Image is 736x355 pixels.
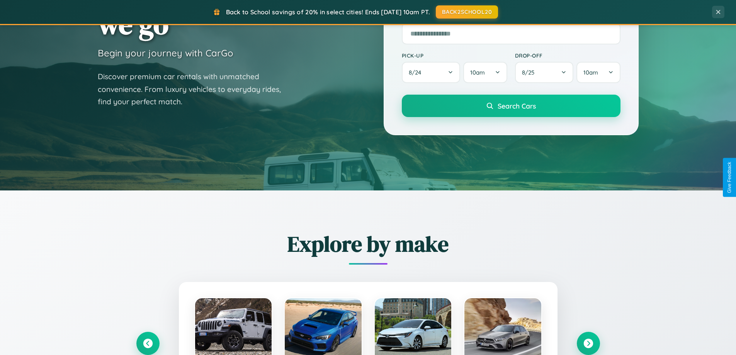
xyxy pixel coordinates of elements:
[402,52,507,59] label: Pick-up
[136,229,600,259] h2: Explore by make
[98,47,233,59] h3: Begin your journey with CarGo
[98,70,291,108] p: Discover premium car rentals with unmatched convenience. From luxury vehicles to everyday rides, ...
[226,8,430,16] span: Back to School savings of 20% in select cities! Ends [DATE] 10am PT.
[470,69,485,76] span: 10am
[402,95,620,117] button: Search Cars
[515,62,574,83] button: 8/25
[727,162,732,193] div: Give Feedback
[463,62,507,83] button: 10am
[402,62,461,83] button: 8/24
[515,52,620,59] label: Drop-off
[409,69,425,76] span: 8 / 24
[498,102,536,110] span: Search Cars
[583,69,598,76] span: 10am
[522,69,538,76] span: 8 / 25
[576,62,620,83] button: 10am
[436,5,498,19] button: BACK2SCHOOL20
